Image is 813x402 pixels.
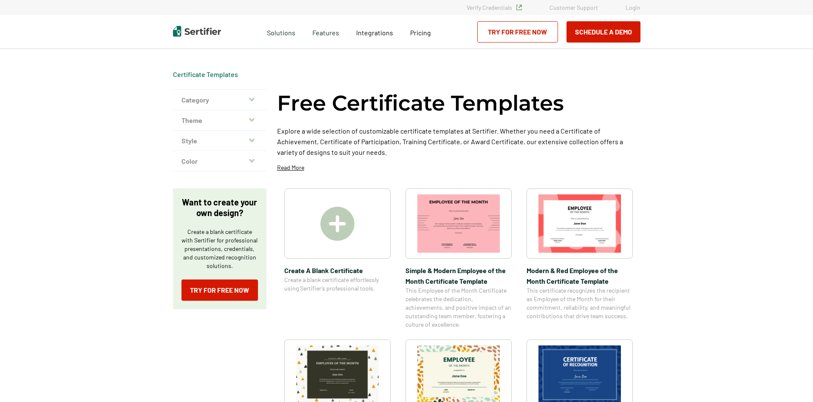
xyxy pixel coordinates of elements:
[181,279,258,301] a: Try for Free Now
[356,29,393,37] span: Integrations
[284,265,391,276] span: Create A Blank Certificate
[277,89,564,117] h1: Free Certificate Templates
[173,26,221,37] img: Sertifier | Digital Credentialing Platform
[173,151,266,171] button: Color
[181,197,258,218] p: Want to create your own design?
[356,26,393,37] a: Integrations
[173,70,238,79] span: Certificate Templates
[181,228,258,270] p: Create a blank certificate with Sertifier for professional presentations, credentials, and custom...
[405,188,512,329] a: Simple & Modern Employee of the Month Certificate TemplateSimple & Modern Employee of the Month C...
[410,26,431,37] a: Pricing
[320,207,354,241] img: Create A Blank Certificate
[173,70,238,78] a: Certificate Templates
[312,26,339,37] span: Features
[173,90,266,110] button: Category
[284,276,391,293] span: Create a blank certificate effortlessly using Sertifier’s professional tools.
[173,70,238,79] div: Breadcrumb
[417,194,500,253] img: Simple & Modern Employee of the Month Certificate Template
[173,110,266,131] button: Theme
[538,194,621,253] img: Modern & Red Employee of the Month Certificate Template
[626,4,640,11] a: Login
[410,29,431,37] span: Pricing
[527,265,633,286] span: Modern & Red Employee of the Month Certificate Template
[477,21,558,43] a: Try for Free Now
[467,4,522,11] a: Verify Credentials
[550,4,598,11] a: Customer Support
[516,5,522,10] img: Verified
[173,131,266,151] button: Style
[277,125,640,157] p: Explore a wide selection of customizable certificate templates at Sertifier. Whether you need a C...
[267,26,295,37] span: Solutions
[527,188,633,329] a: Modern & Red Employee of the Month Certificate TemplateModern & Red Employee of the Month Certifi...
[405,265,512,286] span: Simple & Modern Employee of the Month Certificate Template
[527,286,633,320] span: This certificate recognizes the recipient as Employee of the Month for their commitment, reliabil...
[277,163,304,172] p: Read More
[405,286,512,329] span: This Employee of the Month Certificate celebrates the dedication, achievements, and positive impa...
